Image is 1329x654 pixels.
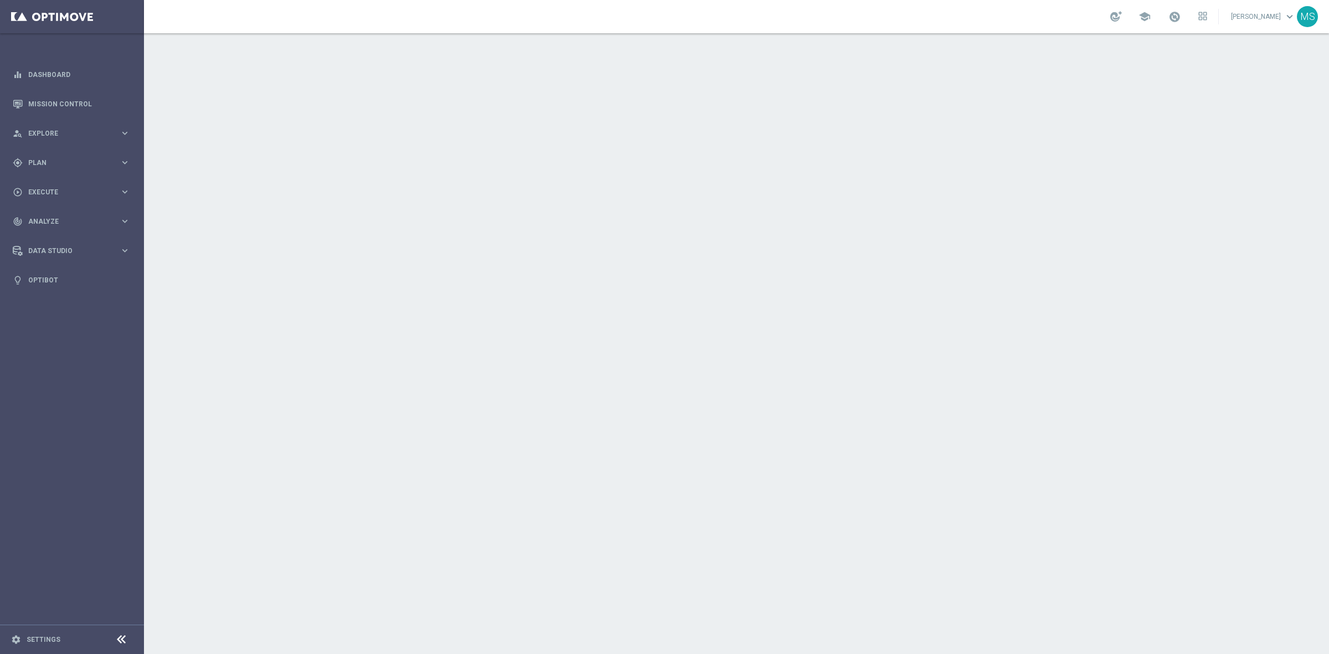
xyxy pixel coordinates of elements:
[12,246,131,255] button: Data Studio keyboard_arrow_right
[11,635,21,645] i: settings
[13,246,120,256] div: Data Studio
[1230,8,1297,25] a: [PERSON_NAME]keyboard_arrow_down
[28,218,120,225] span: Analyze
[28,265,130,295] a: Optibot
[12,217,131,226] button: track_changes Analyze keyboard_arrow_right
[120,245,130,256] i: keyboard_arrow_right
[12,158,131,167] button: gps_fixed Plan keyboard_arrow_right
[12,100,131,109] button: Mission Control
[13,187,23,197] i: play_circle_outline
[13,89,130,119] div: Mission Control
[13,128,23,138] i: person_search
[28,159,120,166] span: Plan
[120,157,130,168] i: keyboard_arrow_right
[12,129,131,138] button: person_search Explore keyboard_arrow_right
[120,216,130,226] i: keyboard_arrow_right
[1297,6,1318,27] div: MS
[28,89,130,119] a: Mission Control
[13,217,120,226] div: Analyze
[28,130,120,137] span: Explore
[1139,11,1151,23] span: school
[13,217,23,226] i: track_changes
[13,60,130,89] div: Dashboard
[13,158,23,168] i: gps_fixed
[28,189,120,195] span: Execute
[1284,11,1296,23] span: keyboard_arrow_down
[28,248,120,254] span: Data Studio
[13,275,23,285] i: lightbulb
[13,128,120,138] div: Explore
[13,265,130,295] div: Optibot
[12,276,131,285] button: lightbulb Optibot
[120,187,130,197] i: keyboard_arrow_right
[27,636,60,643] a: Settings
[13,158,120,168] div: Plan
[120,128,130,138] i: keyboard_arrow_right
[12,70,131,79] button: equalizer Dashboard
[28,60,130,89] a: Dashboard
[13,70,23,80] i: equalizer
[13,187,120,197] div: Execute
[12,188,131,197] button: play_circle_outline Execute keyboard_arrow_right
